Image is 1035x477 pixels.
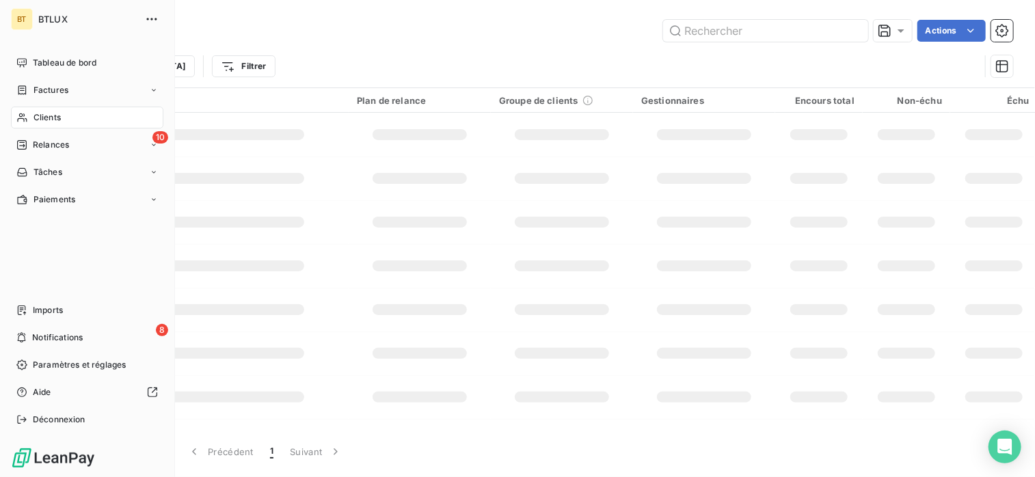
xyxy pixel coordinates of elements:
span: Groupe de clients [499,95,578,106]
button: Filtrer [212,55,275,77]
span: Paiements [33,193,75,206]
div: Open Intercom Messenger [989,431,1021,463]
button: Précédent [179,437,262,466]
a: Aide [11,381,163,403]
div: Non-échu [871,95,942,106]
span: 1 [270,445,273,459]
div: Échu [958,95,1030,106]
div: Encours total [783,95,855,106]
button: 1 [262,437,282,466]
span: Paramètres et réglages [33,359,126,371]
div: Gestionnaires [641,95,767,106]
span: Tâches [33,166,62,178]
span: Tableau de bord [33,57,96,69]
span: Clients [33,111,61,124]
span: Notifications [32,331,83,344]
img: Logo LeanPay [11,447,96,469]
span: Relances [33,139,69,151]
span: 10 [152,131,168,144]
span: BTLUX [38,14,137,25]
button: Suivant [282,437,351,466]
span: Aide [33,386,51,398]
span: 8 [156,324,168,336]
span: Imports [33,304,63,316]
div: Plan de relance [357,95,483,106]
span: Déconnexion [33,413,85,426]
input: Rechercher [663,20,868,42]
button: Actions [917,20,986,42]
div: BT [11,8,33,30]
span: Factures [33,84,68,96]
